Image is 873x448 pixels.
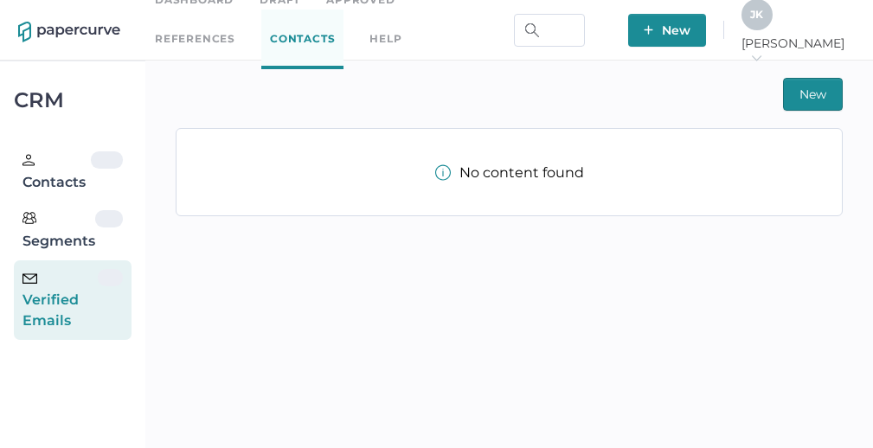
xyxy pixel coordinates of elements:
[22,210,95,252] div: Segments
[750,8,763,21] span: J K
[155,29,235,48] a: References
[22,154,35,166] img: person.20a629c4.svg
[435,164,584,181] div: No content found
[261,10,343,69] a: Contacts
[628,14,706,47] button: New
[644,25,653,35] img: plus-white.e19ec114.svg
[525,23,539,37] img: search.bf03fe8b.svg
[22,211,36,225] img: segments.b9481e3d.svg
[22,273,37,284] img: email-icon-black.c777dcea.svg
[750,52,762,64] i: arrow_right
[18,22,120,42] img: papercurve-logo-colour.7244d18c.svg
[741,35,855,67] span: [PERSON_NAME]
[514,14,585,47] input: Search Workspace
[783,78,843,111] button: New
[22,269,98,331] div: Verified Emails
[644,14,690,47] span: New
[369,29,401,48] div: help
[435,164,451,181] img: info-tooltip-active.a952ecf1.svg
[22,151,91,193] div: Contacts
[799,79,826,110] span: New
[14,93,132,108] div: CRM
